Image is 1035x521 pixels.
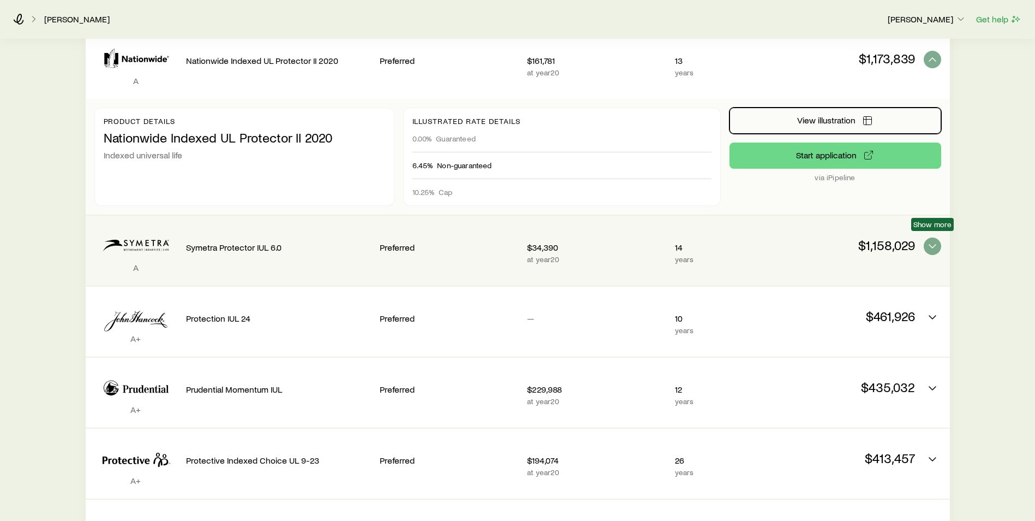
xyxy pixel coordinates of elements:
[104,150,385,161] p: Indexed universal life
[729,108,941,134] button: View illustration
[527,397,666,406] p: at year 20
[675,255,768,264] p: years
[888,14,966,25] p: [PERSON_NAME]
[412,161,433,170] span: 6.45%
[186,384,371,395] p: Prudential Momentum IUL
[412,134,432,143] span: 0.00%
[675,313,768,324] p: 10
[94,333,177,344] p: A+
[186,455,371,466] p: Protective Indexed Choice UL 9-23
[436,134,476,143] span: Guaranteed
[887,13,967,26] button: [PERSON_NAME]
[913,220,952,229] span: Show more
[527,255,666,264] p: at year 20
[527,313,666,324] p: —
[380,455,518,466] p: Preferred
[527,455,666,466] p: $194,074
[675,468,768,477] p: years
[412,188,435,197] span: 10.25%
[527,68,666,77] p: at year 20
[776,309,914,324] p: $461,926
[44,14,110,25] a: [PERSON_NAME]
[94,262,177,273] p: A
[776,238,914,253] p: $1,158,029
[380,384,518,395] p: Preferred
[776,451,914,466] p: $413,457
[797,116,855,125] span: View illustration
[675,384,768,395] p: 12
[527,468,666,477] p: at year 20
[186,55,371,66] p: Nationwide Indexed UL Protector II 2020
[104,117,385,126] p: Product details
[94,404,177,415] p: A+
[380,55,518,66] p: Preferred
[527,242,666,253] p: $34,390
[675,242,768,253] p: 14
[675,397,768,406] p: years
[104,130,385,145] p: Nationwide Indexed UL Protector II 2020
[675,326,768,335] p: years
[380,313,518,324] p: Preferred
[94,475,177,486] p: A+
[412,117,711,126] p: Illustrated rate details
[675,68,768,77] p: years
[186,313,371,324] p: Protection IUL 24
[94,75,177,86] p: A
[527,55,666,66] p: $161,781
[776,380,914,395] p: $435,032
[437,161,492,170] span: Non-guaranteed
[776,51,914,66] p: $1,173,839
[439,188,452,197] span: Cap
[729,173,941,182] p: via iPipeline
[675,55,768,66] p: 13
[380,242,518,253] p: Preferred
[675,455,768,466] p: 26
[186,242,371,253] p: Symetra Protector IUL 6.0
[527,384,666,395] p: $229,988
[976,13,1022,26] button: Get help
[729,143,941,169] button: via iPipeline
